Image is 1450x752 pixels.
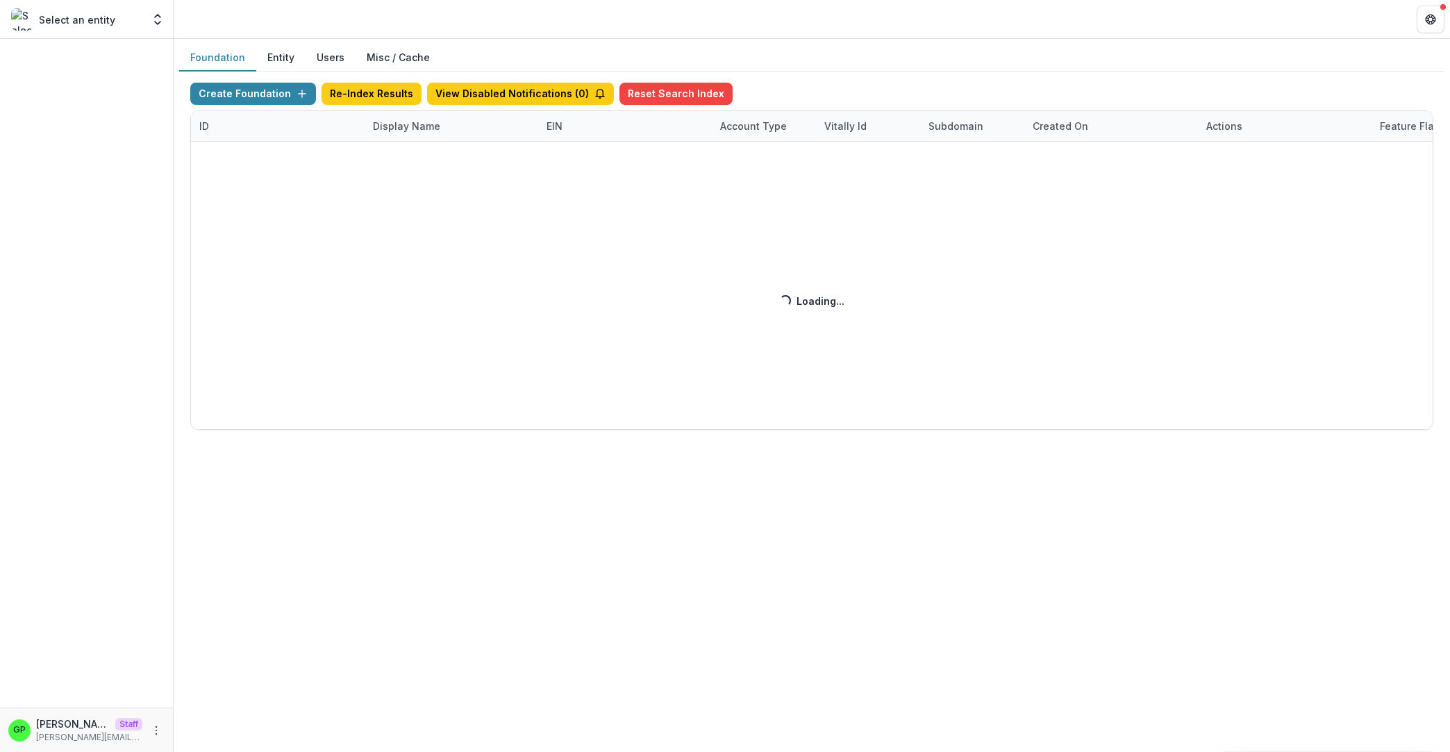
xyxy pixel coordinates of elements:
[36,717,110,731] p: [PERSON_NAME]
[39,12,115,27] p: Select an entity
[13,726,26,735] div: Griffin Perry
[1417,6,1444,33] button: Get Help
[148,6,167,33] button: Open entity switcher
[179,44,256,72] button: Foundation
[11,8,33,31] img: Select an entity
[356,44,441,72] button: Misc / Cache
[148,722,165,739] button: More
[306,44,356,72] button: Users
[115,718,142,730] p: Staff
[256,44,306,72] button: Entity
[36,731,142,744] p: [PERSON_NAME][EMAIL_ADDRESS][DOMAIN_NAME]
